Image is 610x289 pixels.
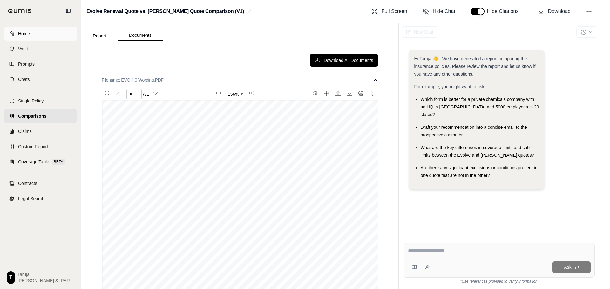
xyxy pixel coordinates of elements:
button: Download [535,5,573,18]
button: More actions [367,88,377,98]
a: Claims [4,124,77,138]
button: Ask [552,261,591,273]
span: Claims [18,128,32,135]
button: Report [81,31,118,41]
div: *Use references provided to verify information. [404,278,595,284]
button: Next page [150,88,160,98]
button: Open file [333,88,343,98]
button: Full Screen [369,5,410,18]
span: Single Policy [18,98,44,104]
span: Contracts [18,180,37,187]
span: Which form is better for a private chemicals company with an HQ in [GEOGRAPHIC_DATA] and 5000 emp... [420,97,539,117]
span: / 31 [143,91,149,97]
span: Comparisons [18,113,46,119]
span: What are the key differences in coverage limits and sub-limits between the Evolve and [PERSON_NAM... [420,145,534,158]
a: Legal Search [4,192,77,206]
button: Zoom document [225,89,246,99]
span: Hide Chat [433,8,455,15]
a: Prompts [4,57,77,71]
button: Download [344,88,355,98]
a: Coverage TableBETA [4,155,77,169]
div: T [7,271,15,284]
span: 156 % [228,91,239,97]
span: [PERSON_NAME] & [PERSON_NAME] [17,278,75,284]
a: Home [4,27,77,41]
a: Single Policy [4,94,77,108]
a: Custom Report [4,140,77,154]
img: Qumis Logo [8,9,32,13]
span: Home [18,30,30,37]
button: Documents [118,30,163,41]
span: Legal Search [18,195,44,202]
span: BETA [52,159,65,165]
a: Vault [4,42,77,56]
span: Ask [564,265,571,270]
span: Prompts [18,61,35,67]
span: Coverage Table [18,159,49,165]
span: Chats [18,76,30,82]
span: Draft your recommendation into a concise email to the prospective customer [420,125,527,137]
button: Zoom in [247,88,257,98]
span: Custom Report [18,143,48,150]
p: Filename: EVO 4.0 Wording.PDF [102,77,163,83]
span: Are there any significant exclusions or conditions present in one quote that are not in the other? [420,165,537,178]
button: Search [102,88,112,98]
button: Print [356,88,366,98]
h2: Evolve Renewal Quote vs. [PERSON_NAME] Quote Comparison (V1) [86,6,244,17]
a: Comparisons [4,109,77,123]
span: Full Screen [382,8,407,15]
input: Enter a page number [126,89,142,99]
button: Filename: EVO 4.0 Wording.PDF [102,72,378,88]
span: Hide Citations [487,8,523,15]
span: Taruja [17,271,75,278]
span: Download [548,8,571,15]
a: Chats [4,72,77,86]
button: Hide Chat [420,5,458,18]
button: Full screen [322,88,332,98]
span: For example, you might want to ask: [414,84,485,89]
button: Download All Documents [310,54,378,67]
button: Zoom out [214,88,224,98]
button: Previous page [114,88,124,98]
a: Contracts [4,176,77,190]
span: Vault [18,46,28,52]
button: Switch to the dark theme [310,88,320,98]
span: Hi Taruja 👋 - We have generated a report comparing the insurance policies. Please review the repo... [414,56,535,76]
button: Collapse sidebar [63,6,73,16]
